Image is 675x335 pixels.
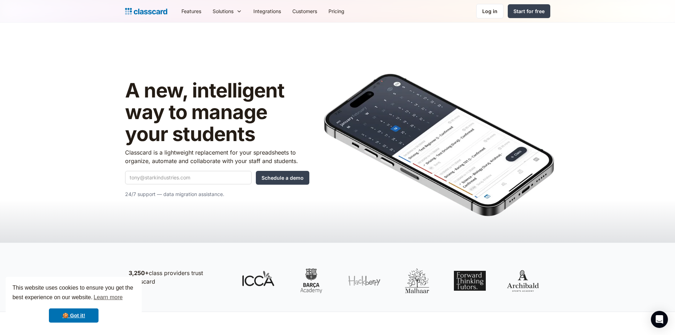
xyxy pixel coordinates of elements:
div: Open Intercom Messenger [651,311,668,328]
h1: A new, intelligent way to manage your students [125,80,309,145]
span: This website uses cookies to ensure you get the best experience on our website. [12,284,135,303]
p: 24/7 support — data migration assistance. [125,190,309,199]
a: Features [176,3,207,19]
input: Schedule a demo [256,171,309,185]
a: Pricing [323,3,350,19]
strong: 3,250+ [129,269,149,277]
p: class providers trust Classcard [129,269,228,286]
a: Integrations [248,3,287,19]
div: Solutions [207,3,248,19]
a: Start for free [508,4,550,18]
a: dismiss cookie message [49,308,99,323]
div: Start for free [513,7,545,15]
div: Log in [482,7,497,15]
a: Logo [125,6,167,16]
div: cookieconsent [6,277,142,329]
p: Classcard is a lightweight replacement for your spreadsheets to organize, automate and collaborat... [125,148,309,165]
form: Quick Demo Form [125,171,309,185]
a: learn more about cookies [92,292,124,303]
input: tony@starkindustries.com [125,171,252,184]
a: Log in [476,4,504,18]
div: Solutions [213,7,234,15]
a: Customers [287,3,323,19]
